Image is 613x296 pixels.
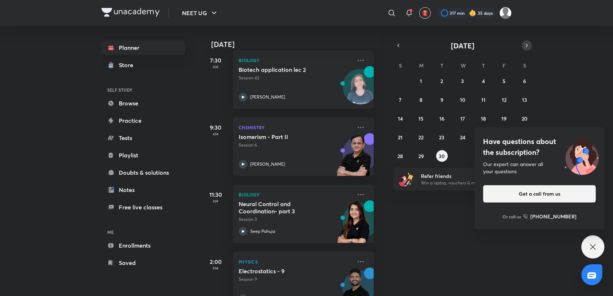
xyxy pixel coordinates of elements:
button: September 20, 2025 [519,113,530,124]
button: September 9, 2025 [436,94,448,105]
abbr: Wednesday [461,62,466,69]
abbr: September 17, 2025 [460,115,465,122]
button: September 23, 2025 [436,131,448,143]
button: September 10, 2025 [457,94,468,105]
p: Session 42 [239,75,352,81]
button: September 21, 2025 [395,131,406,143]
abbr: September 24, 2025 [460,134,465,141]
a: Planner [101,40,185,55]
h5: 2:00 [201,257,230,266]
a: Saved [101,256,185,270]
button: September 5, 2025 [498,75,510,87]
img: avatar [422,10,428,16]
abbr: September 12, 2025 [501,96,506,103]
button: September 18, 2025 [477,113,489,124]
button: avatar [419,7,431,19]
abbr: September 18, 2025 [481,115,486,122]
button: NEET UG [178,6,223,20]
h4: [DATE] [211,40,381,49]
button: September 14, 2025 [395,113,406,124]
abbr: September 9, 2025 [440,96,443,103]
p: Win a laptop, vouchers & more [421,180,510,186]
img: Payal [499,7,512,19]
abbr: Thursday [482,62,484,69]
h5: Isomerism - Part II [239,133,329,140]
button: September 13, 2025 [519,94,530,105]
abbr: September 7, 2025 [399,96,401,103]
abbr: Monday [419,62,423,69]
abbr: Sunday [399,62,402,69]
a: [PHONE_NUMBER] [523,213,577,220]
img: Avatar [343,73,378,108]
button: September 28, 2025 [395,150,406,162]
h5: Biotech application lec 2 [239,66,329,73]
abbr: September 28, 2025 [397,153,403,160]
abbr: September 19, 2025 [501,115,507,122]
abbr: September 10, 2025 [460,96,465,103]
p: Seep Pahuja [250,228,275,235]
abbr: September 29, 2025 [418,153,424,160]
button: September 11, 2025 [477,94,489,105]
button: [DATE] [403,40,522,51]
abbr: Friday [503,62,505,69]
a: Free live classes [101,200,185,214]
button: September 16, 2025 [436,113,448,124]
abbr: September 15, 2025 [418,115,423,122]
abbr: September 4, 2025 [482,78,484,84]
img: ttu_illustration_new.svg [559,136,604,175]
span: [DATE] [451,41,474,51]
a: Playlist [101,148,185,162]
p: [PERSON_NAME] [250,161,285,167]
div: Our expert can answer all your questions [483,161,596,175]
button: Get a call from us [483,185,596,203]
abbr: Saturday [523,62,526,69]
img: streak [469,9,476,17]
h5: 11:30 [201,190,230,199]
p: Or call us [503,213,521,220]
button: September 3, 2025 [457,75,468,87]
h5: Neural Control and Coordination- part 3 [239,200,329,215]
abbr: September 22, 2025 [418,134,423,141]
h4: Have questions about the subscription? [483,136,596,158]
p: AM [201,65,230,69]
button: September 24, 2025 [457,131,468,143]
abbr: September 16, 2025 [439,115,444,122]
abbr: September 20, 2025 [522,115,527,122]
h5: 7:30 [201,56,230,65]
button: September 1, 2025 [415,75,427,87]
a: Store [101,58,185,72]
abbr: September 23, 2025 [439,134,444,141]
h6: SELF STUDY [101,84,185,96]
button: September 19, 2025 [498,113,510,124]
abbr: September 6, 2025 [523,78,526,84]
img: referral [399,172,413,186]
h5: 9:30 [201,123,230,132]
a: Practice [101,113,185,128]
abbr: September 14, 2025 [398,115,403,122]
button: September 7, 2025 [395,94,406,105]
abbr: September 5, 2025 [503,78,505,84]
button: September 6, 2025 [519,75,530,87]
button: September 17, 2025 [457,113,468,124]
button: September 30, 2025 [436,150,448,162]
a: Company Logo [101,8,160,18]
button: September 22, 2025 [415,131,427,143]
abbr: September 2, 2025 [440,78,443,84]
img: unacademy [334,133,374,183]
h6: ME [101,226,185,238]
p: Session 9 [239,276,352,283]
p: AM [201,132,230,136]
p: Session 6 [239,142,352,148]
img: unacademy [334,200,374,250]
abbr: September 1, 2025 [420,78,422,84]
abbr: September 13, 2025 [522,96,527,103]
img: Company Logo [101,8,160,17]
p: AM [201,199,230,203]
abbr: September 11, 2025 [481,96,485,103]
button: September 12, 2025 [498,94,510,105]
button: September 29, 2025 [415,150,427,162]
button: September 8, 2025 [415,94,427,105]
p: Session 3 [239,216,352,223]
p: PM [201,266,230,270]
a: Tests [101,131,185,145]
